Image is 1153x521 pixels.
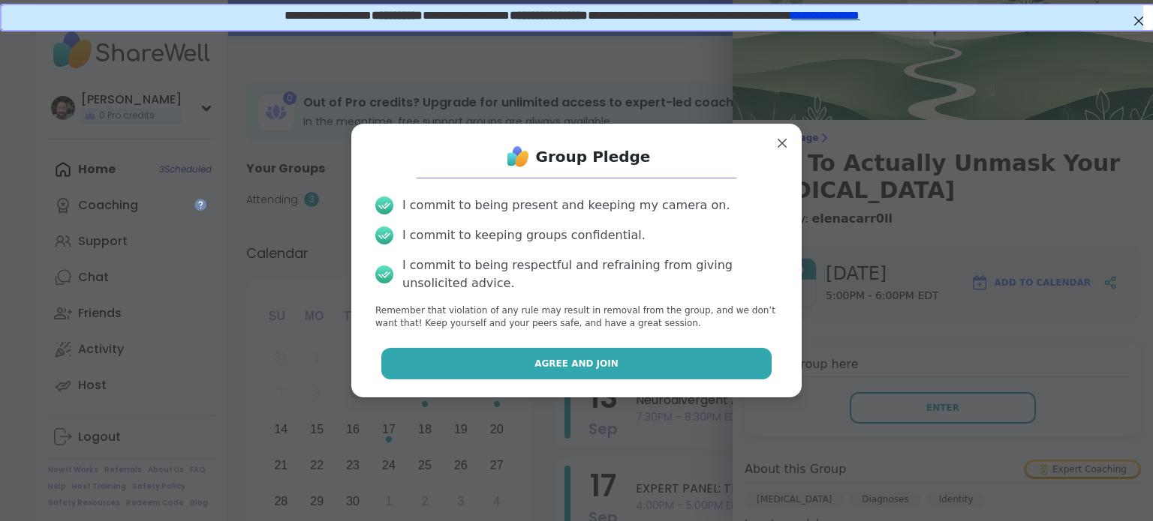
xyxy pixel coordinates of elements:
div: I commit to being present and keeping my camera on. [402,196,730,214]
iframe: Spotlight [194,199,206,211]
h1: Group Pledge [536,146,651,167]
div: I commit to keeping groups confidential. [402,226,646,244]
img: ShareWell Logo [503,142,533,172]
span: Agree and Join [534,357,619,370]
div: I commit to being respectful and refraining from giving unsolicited advice. [402,256,778,292]
button: Agree and Join [381,348,772,379]
p: Remember that violation of any rule may result in removal from the group, and we don’t want that!... [375,304,778,330]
